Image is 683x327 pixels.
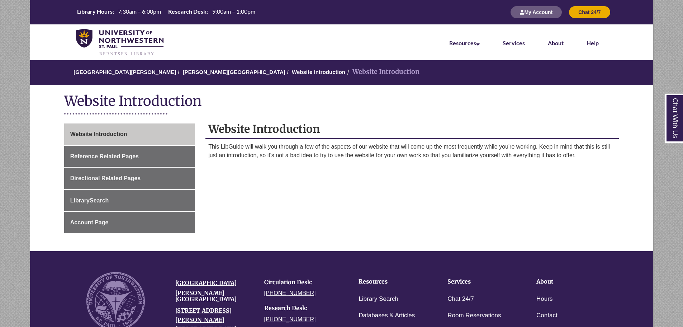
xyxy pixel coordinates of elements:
th: Library Hours: [74,8,115,15]
h4: Services [447,279,514,285]
a: Room Reservations [447,310,501,321]
span: LibrarySearch [70,197,109,204]
a: My Account [511,9,562,15]
a: Chat 24/7 [447,294,474,304]
div: Guide Page Menu [64,123,195,233]
span: Website Introduction [70,131,127,137]
span: 7:30am – 6:00pm [118,8,161,15]
a: Account Page [64,212,195,233]
a: LibrarySearch [64,190,195,211]
span: Directional Related Pages [70,175,141,181]
h4: Research Desk: [264,305,342,312]
span: Account Page [70,219,109,225]
a: [PHONE_NUMBER] [264,290,316,296]
a: [GEOGRAPHIC_DATA][PERSON_NAME] [73,69,176,75]
a: [GEOGRAPHIC_DATA] [175,279,237,286]
li: Website Introduction [345,67,419,77]
a: [PERSON_NAME][GEOGRAPHIC_DATA] [183,69,285,75]
span: Reference Related Pages [70,153,139,159]
button: Chat 24/7 [569,6,610,18]
h4: [PERSON_NAME][GEOGRAPHIC_DATA] [175,290,253,303]
a: Databases & Articles [359,310,415,321]
table: Hours Today [74,8,258,17]
a: Services [503,39,525,46]
a: Resources [449,39,480,46]
th: Research Desk: [165,8,209,15]
a: Hours [536,294,552,304]
a: About [548,39,564,46]
a: Hours Today [74,8,258,17]
span: 9:00am – 1:00pm [212,8,255,15]
img: UNWSP Library Logo [76,29,164,57]
h4: Resources [359,279,425,285]
a: Chat 24/7 [569,9,610,15]
a: Contact [536,310,558,321]
h2: Website Introduction [205,120,619,139]
h1: Website Introduction [64,92,619,111]
p: This LibGuide will walk you through a few of the aspects of our website that will come up the mos... [208,143,616,160]
a: Directional Related Pages [64,168,195,189]
a: Website Introduction [292,69,345,75]
h4: About [536,279,603,285]
h4: Circulation Desk: [264,279,342,286]
a: Website Introduction [64,123,195,145]
a: Library Search [359,294,398,304]
button: My Account [511,6,562,18]
a: [PHONE_NUMBER] [264,316,316,322]
a: Help [587,39,599,46]
a: Reference Related Pages [64,146,195,167]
